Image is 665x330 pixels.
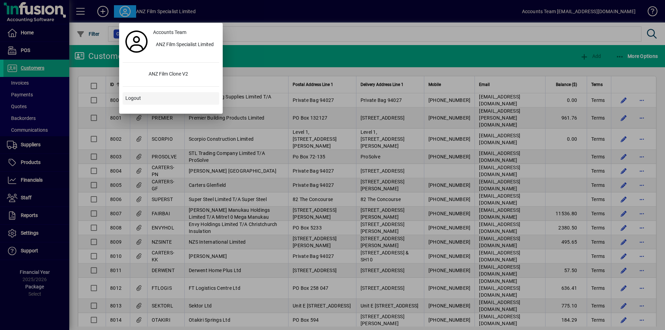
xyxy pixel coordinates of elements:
[123,68,219,81] button: ANZ Film Clone V2
[123,35,150,48] a: Profile
[150,26,219,39] a: Accounts Team
[150,39,219,51] button: ANZ Film Specialist Limited
[153,29,186,36] span: Accounts Team
[143,68,219,81] div: ANZ Film Clone V2
[123,92,219,105] button: Logout
[125,95,141,102] span: Logout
